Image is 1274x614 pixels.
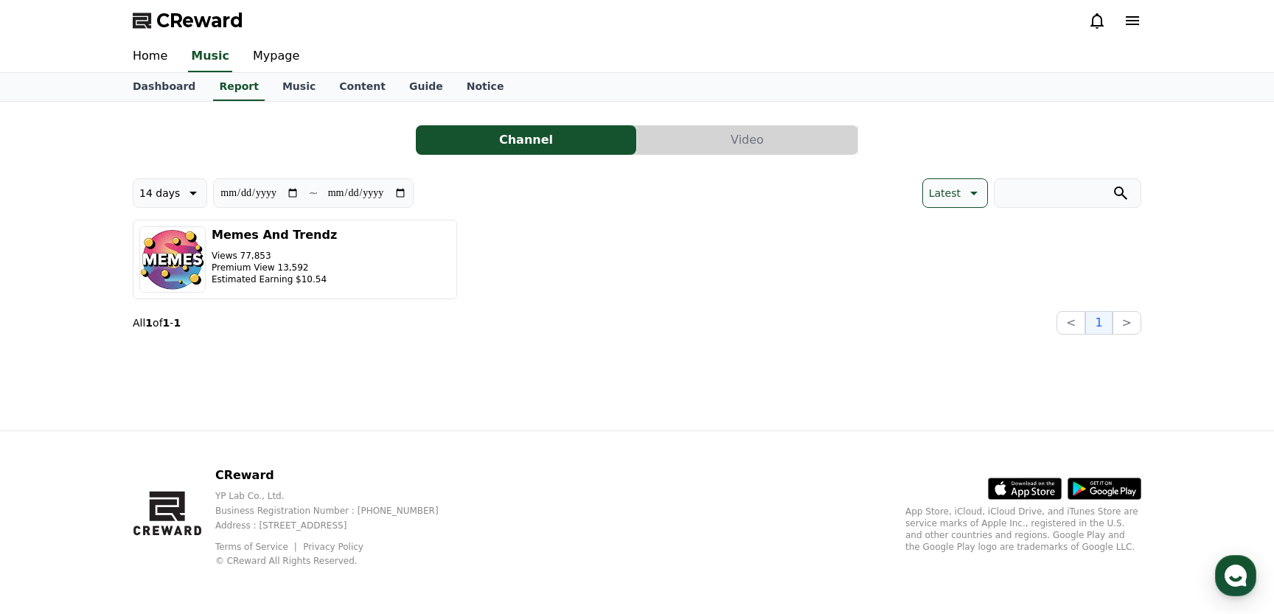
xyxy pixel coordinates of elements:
[241,41,311,72] a: Mypage
[145,317,153,329] strong: 1
[308,184,318,202] p: ~
[1113,311,1141,335] button: >
[173,317,181,329] strong: 1
[637,125,858,155] a: Video
[121,73,207,101] a: Dashboard
[139,183,180,203] p: 14 days
[637,125,857,155] button: Video
[156,9,243,32] span: CReward
[213,73,265,101] a: Report
[215,520,462,531] p: Address : [STREET_ADDRESS]
[139,226,206,293] img: Memes And Trendz
[416,125,636,155] button: Channel
[212,262,337,273] p: Premium View 13,592
[397,73,455,101] a: Guide
[212,226,337,244] h3: Memes And Trendz
[133,9,243,32] a: CReward
[215,467,462,484] p: CReward
[271,73,327,101] a: Music
[215,542,299,552] a: Terms of Service
[416,125,637,155] a: Channel
[215,505,462,517] p: Business Registration Number : [PHONE_NUMBER]
[327,73,397,101] a: Content
[163,317,170,329] strong: 1
[121,41,179,72] a: Home
[905,506,1141,553] p: App Store, iCloud, iCloud Drive, and iTunes Store are service marks of Apple Inc., registered in ...
[133,220,457,299] button: Memes And Trendz Views 77,853 Premium View 13,592 Estimated Earning $10.54
[929,183,961,203] p: Latest
[133,178,207,208] button: 14 days
[1085,311,1112,335] button: 1
[212,250,337,262] p: Views 77,853
[455,73,516,101] a: Notice
[303,542,363,552] a: Privacy Policy
[215,555,462,567] p: © CReward All Rights Reserved.
[188,41,232,72] a: Music
[133,315,181,330] p: All of -
[212,273,337,285] p: Estimated Earning $10.54
[922,178,988,208] button: Latest
[1057,311,1085,335] button: <
[215,490,462,502] p: YP Lab Co., Ltd.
